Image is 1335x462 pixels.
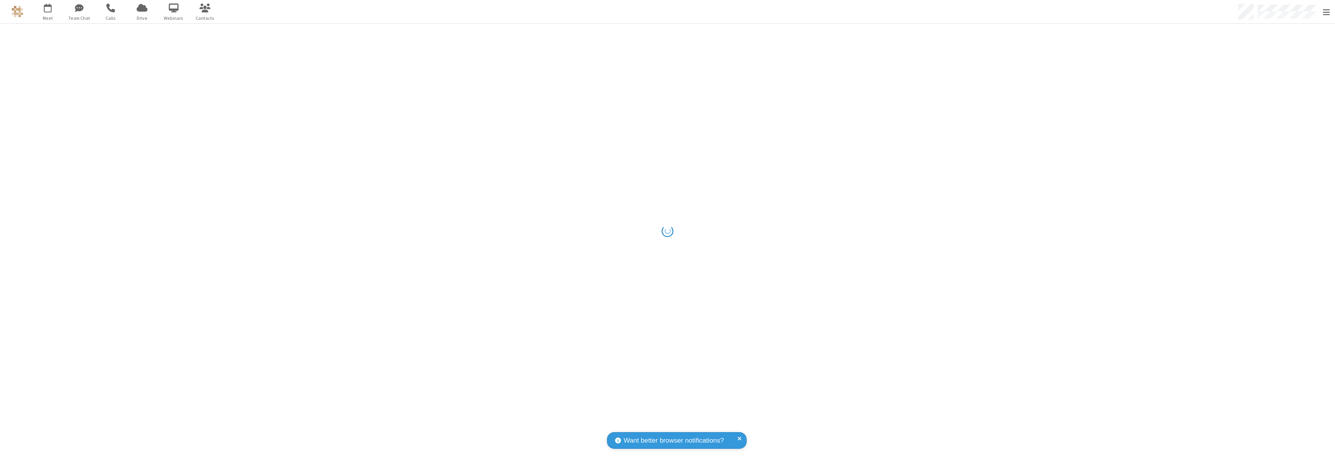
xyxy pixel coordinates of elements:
[65,15,94,22] span: Team Chat
[33,15,62,22] span: Meet
[128,15,157,22] span: Drive
[159,15,188,22] span: Webinars
[624,436,724,446] span: Want better browser notifications?
[191,15,220,22] span: Contacts
[96,15,125,22] span: Calls
[12,6,23,17] img: QA Selenium DO NOT DELETE OR CHANGE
